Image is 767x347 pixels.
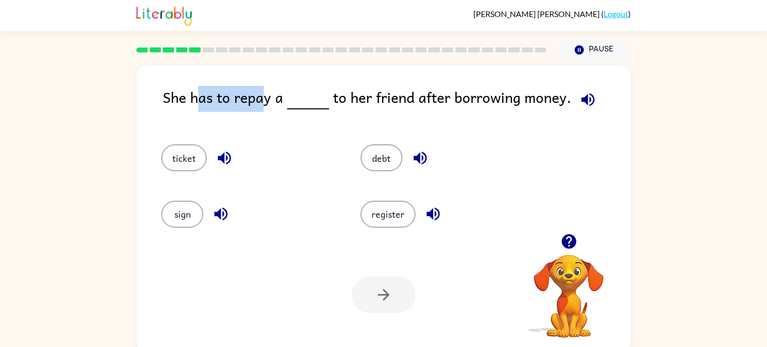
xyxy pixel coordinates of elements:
[558,38,631,61] button: Pause
[361,144,402,171] button: debt
[473,9,631,18] div: ( )
[604,9,628,18] a: Logout
[519,239,619,339] video: Your browser must support playing .mp4 files to use Literably. Please try using another browser.
[136,4,192,26] img: Literably
[361,201,415,228] button: register
[161,144,207,171] button: ticket
[163,86,631,124] div: She has to repay a to her friend after borrowing money.
[161,201,203,228] button: sign
[473,9,601,18] span: [PERSON_NAME] [PERSON_NAME]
